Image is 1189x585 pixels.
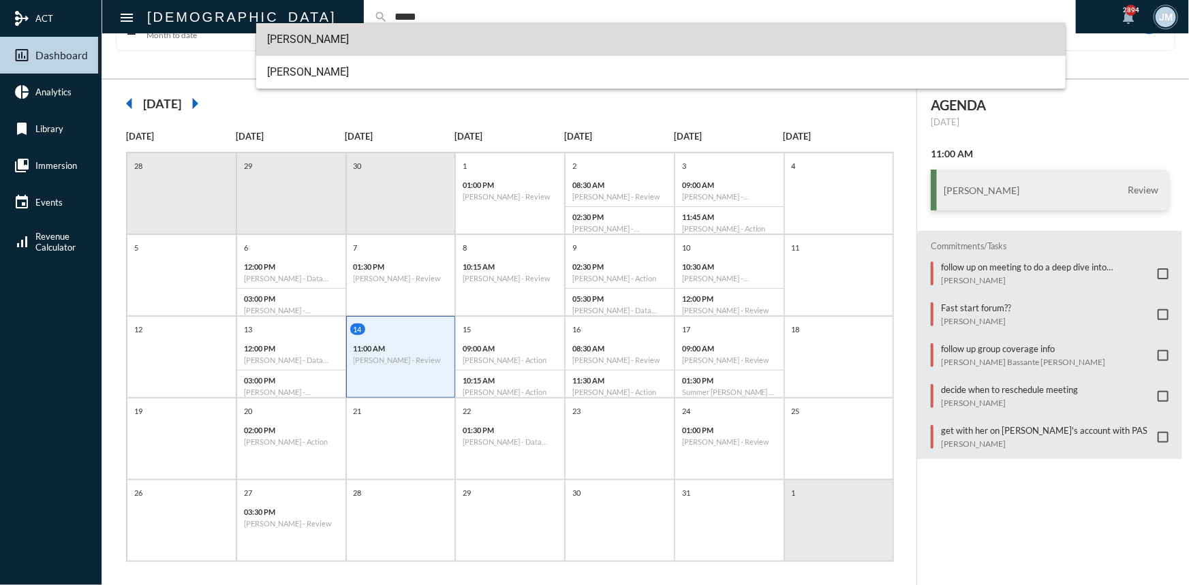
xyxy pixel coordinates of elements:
h6: [PERSON_NAME] - Investment Compliance Review [244,306,339,315]
h6: [PERSON_NAME] - Review [682,306,777,315]
p: 02:00 PM [244,426,339,434]
p: 22 [459,405,474,417]
p: 27 [241,487,256,499]
p: 08:30 AM [572,180,667,189]
span: Immersion [35,160,77,171]
h6: [PERSON_NAME] - Review [682,437,777,446]
p: 01:30 PM [463,426,557,434]
p: 2 [569,160,580,172]
h6: [PERSON_NAME] - Verification [682,192,777,201]
h6: [PERSON_NAME] - Review [572,192,667,201]
span: Review [1124,184,1162,196]
p: 28 [131,160,146,172]
mat-icon: notifications [1120,9,1137,25]
p: 6 [241,242,251,253]
p: 21 [350,405,365,417]
span: Analytics [35,86,72,97]
p: 03:00 PM [244,294,339,303]
mat-icon: search [374,10,388,24]
p: 10:30 AM [682,262,777,271]
p: 29 [241,160,256,172]
h6: [PERSON_NAME] - Data Capturing [244,355,339,364]
p: 1 [788,487,799,499]
p: 24 [679,405,694,417]
h6: [PERSON_NAME] - Review [572,355,667,364]
p: Month to date [146,30,197,40]
p: [DATE] [345,131,455,142]
p: 01:00 PM [682,426,777,434]
span: Dashboard [35,49,88,61]
p: 02:30 PM [572,212,667,221]
p: [DATE] [454,131,564,142]
p: 03:00 PM [244,376,339,385]
span: ACT [35,13,53,24]
h6: [PERSON_NAME] - Action [572,388,667,396]
mat-icon: collections_bookmark [14,157,30,174]
p: 9 [569,242,580,253]
h6: [PERSON_NAME] - Investment Compliance Review [572,224,667,233]
p: 25 [788,405,803,417]
h6: [PERSON_NAME] - Data Capturing [244,274,339,283]
h2: 11:00 AM [931,148,1169,159]
p: 02:30 PM [572,262,667,271]
p: [DATE] [126,131,236,142]
mat-icon: Side nav toggle icon [119,10,135,26]
h6: [PERSON_NAME] - Review [354,274,448,283]
p: 3 [679,160,690,172]
p: Fast start forum?? [941,302,1011,313]
p: [DATE] [564,131,674,142]
p: 7 [350,242,361,253]
h6: [PERSON_NAME] - Action [463,355,557,364]
p: [PERSON_NAME] [941,398,1078,408]
span: Events [35,197,63,208]
mat-icon: signal_cellular_alt [14,234,30,250]
p: 11 [788,242,803,253]
p: 09:00 AM [463,344,557,353]
span: [PERSON_NAME] [267,23,1055,56]
h6: [PERSON_NAME] - Review [463,192,557,201]
p: 19 [131,405,146,417]
p: 14 [350,323,365,335]
p: 5 [131,242,142,253]
h6: [PERSON_NAME] - Review [463,274,557,283]
h6: [PERSON_NAME] - Review [244,519,339,528]
p: 10 [679,242,694,253]
p: [PERSON_NAME] [941,316,1011,326]
p: 8 [459,242,470,253]
p: 09:00 AM [682,344,777,353]
mat-icon: mediation [14,10,30,27]
p: 10:15 AM [463,376,557,385]
p: [PERSON_NAME] Bassante [PERSON_NAME] [941,357,1105,367]
p: 11:45 AM [682,212,777,221]
h6: [PERSON_NAME] - Action [463,388,557,396]
p: 26 [131,487,146,499]
span: Revenue Calculator [35,231,76,253]
h6: [PERSON_NAME] - Action [682,224,777,233]
p: 11:30 AM [572,376,667,385]
h3: [PERSON_NAME] [944,185,1019,196]
p: [PERSON_NAME] [941,439,1147,449]
p: 1 [459,160,470,172]
mat-icon: insert_chart_outlined [14,47,30,63]
h6: [PERSON_NAME] - Action [244,437,339,446]
p: 09:00 AM [682,180,777,189]
h6: [PERSON_NAME] - Data Capturing [463,437,557,446]
p: [DATE] [931,116,1169,127]
p: 16 [569,323,584,335]
h6: [PERSON_NAME] - Action [572,274,667,283]
p: 12 [131,323,146,335]
mat-icon: arrow_left [116,90,143,117]
h2: [DATE] [143,96,181,111]
p: 17 [679,323,694,335]
p: [PERSON_NAME] [941,275,1151,285]
p: 03:30 PM [244,507,339,516]
button: Toggle sidenav [113,3,140,31]
p: 12:00 PM [244,344,339,353]
p: follow up group coverage info [941,343,1105,354]
p: 01:30 PM [682,376,777,385]
p: 29 [459,487,474,499]
p: 23 [569,405,584,417]
h6: [PERSON_NAME] - Review [354,355,448,364]
p: 20 [241,405,256,417]
div: JM [1156,7,1176,27]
